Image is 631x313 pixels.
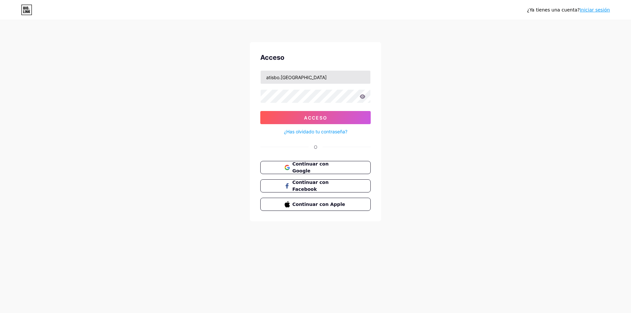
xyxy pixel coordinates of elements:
font: Continuar con Google [292,161,329,173]
button: Acceso [260,111,371,124]
a: Iniciar sesión [580,7,610,12]
button: Continuar con Google [260,161,371,174]
input: Nombre de usuario [261,71,370,84]
button: Continuar con Apple [260,198,371,211]
font: Acceso [304,115,327,121]
font: Acceso [260,54,284,61]
font: Continuar con Apple [292,202,345,207]
font: ¿Ya tienes una cuenta? [527,7,580,12]
font: ¿Has olvidado tu contraseña? [284,129,347,134]
button: Continuar con Facebook [260,179,371,192]
a: ¿Has olvidado tu contraseña? [284,128,347,135]
font: O [314,144,317,150]
font: Continuar con Facebook [292,180,329,192]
